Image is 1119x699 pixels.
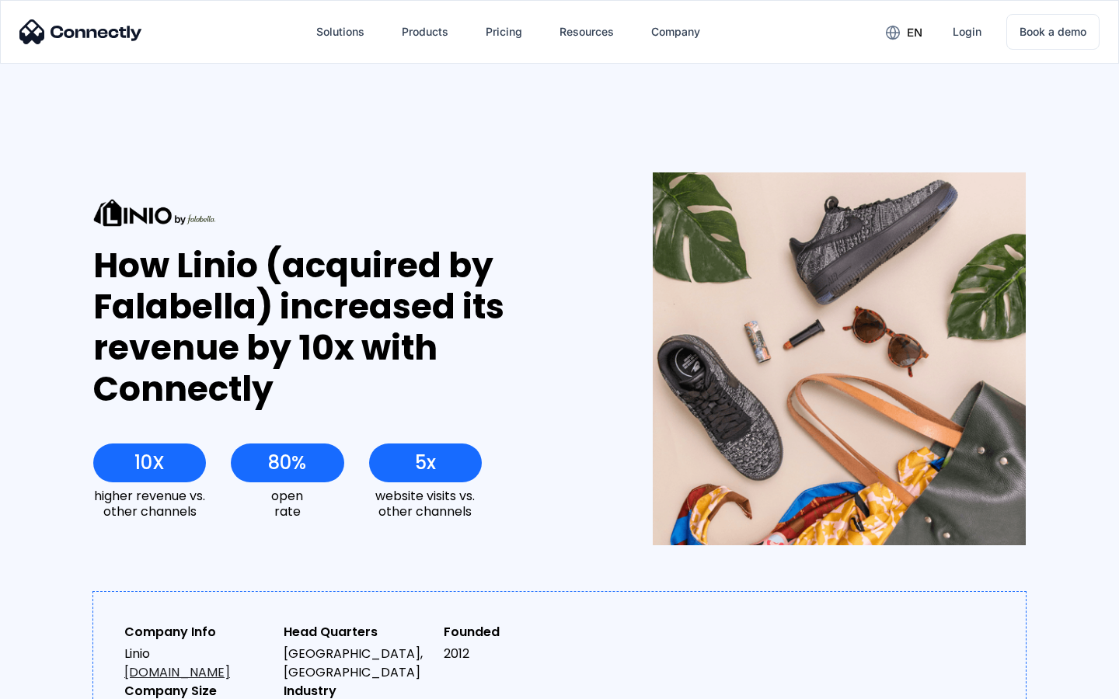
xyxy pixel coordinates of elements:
div: How Linio (acquired by Falabella) increased its revenue by 10x with Connectly [93,245,596,409]
div: 10X [134,452,165,474]
div: open rate [231,489,343,518]
div: 2012 [444,645,591,663]
aside: Language selected: English [16,672,93,694]
div: 80% [268,452,306,474]
img: Connectly Logo [19,19,142,44]
div: Solutions [316,21,364,43]
div: Pricing [486,21,522,43]
div: Founded [444,623,591,642]
div: 5x [415,452,436,474]
div: Login [953,21,981,43]
div: Linio [124,645,271,682]
a: Book a demo [1006,14,1100,50]
div: en [907,22,922,43]
div: website visits vs. other channels [369,489,482,518]
div: Resources [559,21,614,43]
div: [GEOGRAPHIC_DATA], [GEOGRAPHIC_DATA] [284,645,431,682]
ul: Language list [31,672,93,694]
a: Pricing [473,13,535,50]
a: [DOMAIN_NAME] [124,663,230,681]
div: Head Quarters [284,623,431,642]
div: higher revenue vs. other channels [93,489,206,518]
div: Company [651,21,700,43]
a: Login [940,13,994,50]
div: Company Info [124,623,271,642]
div: Products [402,21,448,43]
